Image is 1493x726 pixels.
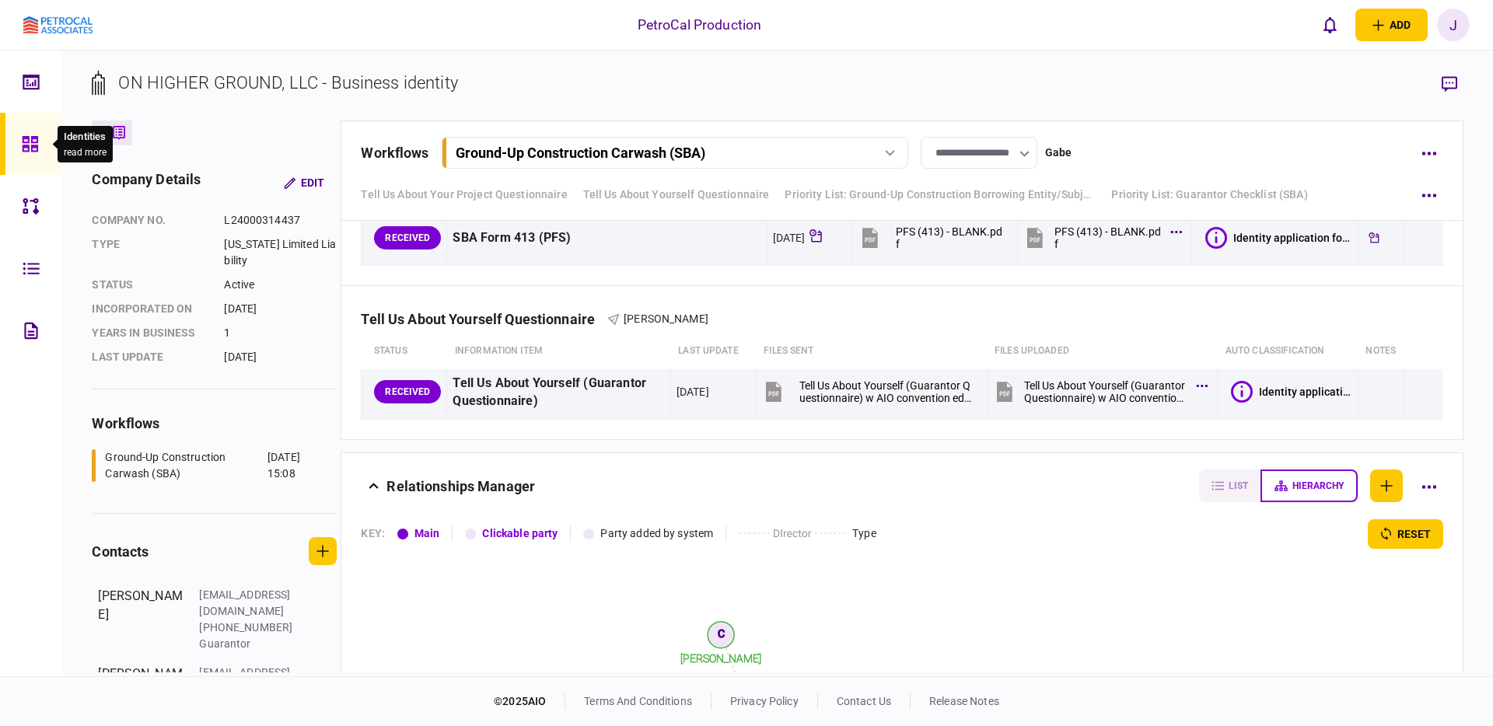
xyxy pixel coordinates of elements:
[1358,333,1404,369] th: notes
[1231,381,1352,403] button: Identity application form
[199,620,300,636] div: [PHONE_NUMBER]
[1437,9,1470,41] button: J
[730,695,799,707] a: privacy policy
[1260,469,1358,502] button: hierarchy
[1199,469,1260,502] button: list
[92,349,208,365] div: last update
[361,142,428,163] div: workflows
[374,380,441,403] div: RECEIVED
[494,693,565,710] div: © 2025 AIO
[105,449,264,482] div: Ground-Up Construction Carwash (SBA)
[718,627,725,640] text: C
[267,449,317,482] div: [DATE] 15:08
[785,187,1096,203] a: Priority List: Ground-Up Construction Borrowing Entity/Subject Site Checklist - Carwash (SBA)
[374,226,441,250] div: RECEIVED
[92,301,208,317] div: incorporated on
[756,333,987,369] th: files sent
[1259,386,1352,398] div: Identity application form
[1111,187,1307,203] a: Priority List: Guarantor Checklist (SBA)
[224,301,337,317] div: [DATE]
[929,695,999,707] a: release notes
[92,325,208,341] div: years in business
[670,333,756,369] th: last update
[361,311,607,327] div: Tell Us About Yourself Questionnaire
[1313,9,1346,41] button: open notifications list
[1218,333,1358,369] th: auto classification
[386,469,535,502] div: Relationships Manager
[1368,519,1443,549] button: reset
[1229,480,1248,491] span: list
[837,695,891,707] a: contact us
[1023,221,1178,256] button: PFS (413) - BLANK.pdf
[1292,480,1344,491] span: hierarchy
[64,147,107,158] button: read more
[624,312,708,325] span: [PERSON_NAME]
[92,277,208,293] div: status
[199,587,300,620] div: [EMAIL_ADDRESS][DOMAIN_NAME]
[584,695,692,707] a: terms and conditions
[773,230,806,246] div: [DATE]
[224,277,337,293] div: Active
[799,379,974,404] div: Tell Us About Yourself (Guarantor Questionnaire) w AIO convention editable field names.pdf
[987,333,1218,369] th: Files uploaded
[92,236,208,269] div: Type
[993,375,1205,410] button: Tell Us About Yourself (Guarantor Questionnaire) w AIO convention editable field names.pdf
[224,212,337,229] div: L24000314437
[92,449,317,482] a: Ground-Up Construction Carwash (SBA)[DATE] 15:08
[1045,145,1072,161] div: Gabe
[453,375,664,410] div: Tell Us About Yourself (Guarantor Questionnaire)
[224,236,337,269] div: [US_STATE] Limited Liability
[681,651,762,664] tspan: [PERSON_NAME]
[361,187,567,203] a: Tell Us About Your Project Questionnaire
[1205,227,1352,249] button: Identity application form
[1364,228,1384,248] div: Tickler available
[1024,379,1189,404] div: Tell Us About Yourself (Guarantor Questionnaire) w AIO convention editable field names.pdf
[92,212,208,229] div: company no.
[98,587,184,652] div: [PERSON_NAME]
[64,129,107,145] div: Identities
[92,413,337,434] div: workflows
[361,525,385,542] div: KEY :
[456,145,705,161] div: Ground-Up Construction Carwash (SBA)
[442,137,908,169] button: Ground-Up Construction Carwash (SBA)
[1054,225,1163,250] div: PFS (413) - BLANK.pdf
[600,525,713,542] div: Party added by system
[858,221,1005,256] button: PFS (413) - BLANK.pdf
[199,636,300,652] div: Guarantor
[852,525,876,542] div: Type
[677,384,709,400] div: [DATE]
[453,221,760,256] div: SBA Form 413 (PFS)
[199,665,300,697] div: [EMAIL_ADDRESS][DOMAIN_NAME]
[896,225,1005,250] div: PFS (413) - BLANK.pdf
[118,70,457,96] div: ON HIGHER GROUND, LLC - Business identity
[762,375,974,410] button: Tell Us About Yourself (Guarantor Questionnaire) w AIO convention editable field names.pdf
[92,541,149,562] div: contacts
[414,525,440,542] div: Main
[1355,9,1428,41] button: open adding identity options
[23,16,93,34] img: client company logo
[271,169,337,197] button: Edit
[224,325,337,341] div: 1
[638,15,762,35] div: PetroCal Production
[1233,232,1352,244] div: Identity application form
[447,333,670,369] th: Information item
[362,333,447,369] th: status
[482,525,558,542] div: Clickable party
[92,169,201,197] div: company details
[224,349,337,365] div: [DATE]
[583,187,770,203] a: Tell Us About Yourself Questionnaire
